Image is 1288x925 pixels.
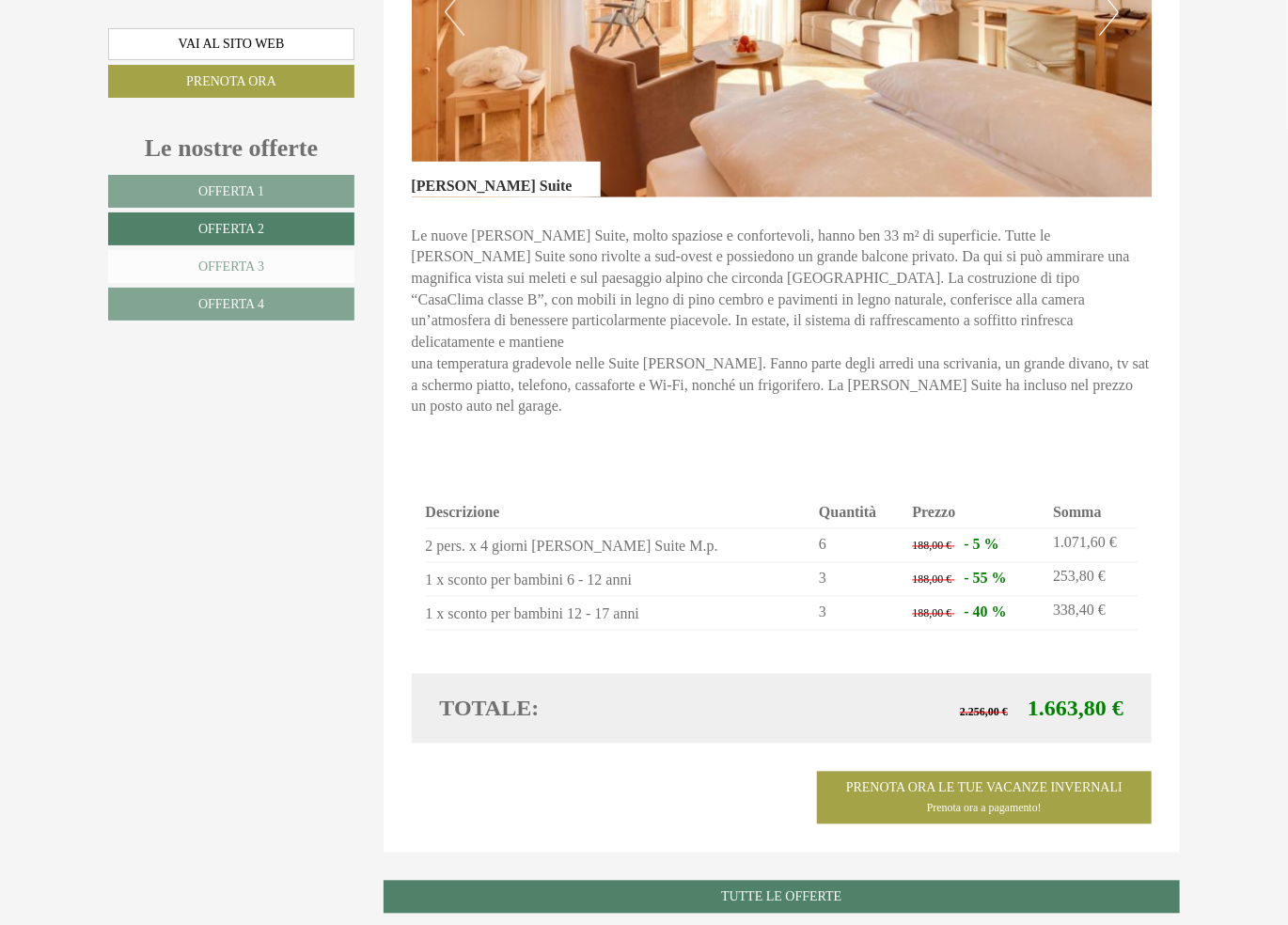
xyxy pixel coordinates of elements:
[426,529,812,563] td: 2 pers. x 4 giorni [PERSON_NAME] Suite M.p.
[965,604,1007,620] span: - 40 %
[426,499,812,528] th: Descrizione
[412,162,601,197] div: [PERSON_NAME] Suite
[1045,499,1138,528] th: Somma
[108,28,354,60] a: Vai al sito web
[811,529,905,563] td: 6
[817,772,1152,824] a: Prenota ora le tue vacanze invernaliPrenota ora a pagamento!
[1045,562,1138,596] td: 253,80 €
[108,131,354,165] div: Le nostre offerte
[913,607,952,620] span: 188,00 €
[960,706,1008,719] span: 2.256,00 €
[1028,697,1123,721] span: 1.663,80 €
[198,297,264,311] span: Offerta 4
[426,693,782,725] div: Totale:
[811,596,905,630] td: 3
[965,571,1007,587] span: - 55 %
[198,259,264,274] span: Offerta 3
[927,802,1042,815] span: Prenota ora a pagamento!
[426,562,812,596] td: 1 x sconto per bambini 6 - 12 anni
[198,222,264,236] span: Offerta 2
[913,540,952,553] span: 188,00 €
[426,596,812,630] td: 1 x sconto per bambini 12 - 17 anni
[384,881,1181,914] a: TUTTE LE OFFERTE
[811,562,905,596] td: 3
[811,499,905,528] th: Quantità
[1045,596,1138,630] td: 338,40 €
[1045,529,1138,563] td: 1.071,60 €
[905,499,1046,528] th: Prezzo
[198,184,264,198] span: Offerta 1
[913,573,952,587] span: 188,00 €
[412,226,1153,419] p: Le nuove [PERSON_NAME] Suite, molto spaziose e confortevoli, hanno ben 33 m² di superficie. Tutte...
[965,537,999,553] span: - 5 %
[108,65,354,98] a: Prenota ora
